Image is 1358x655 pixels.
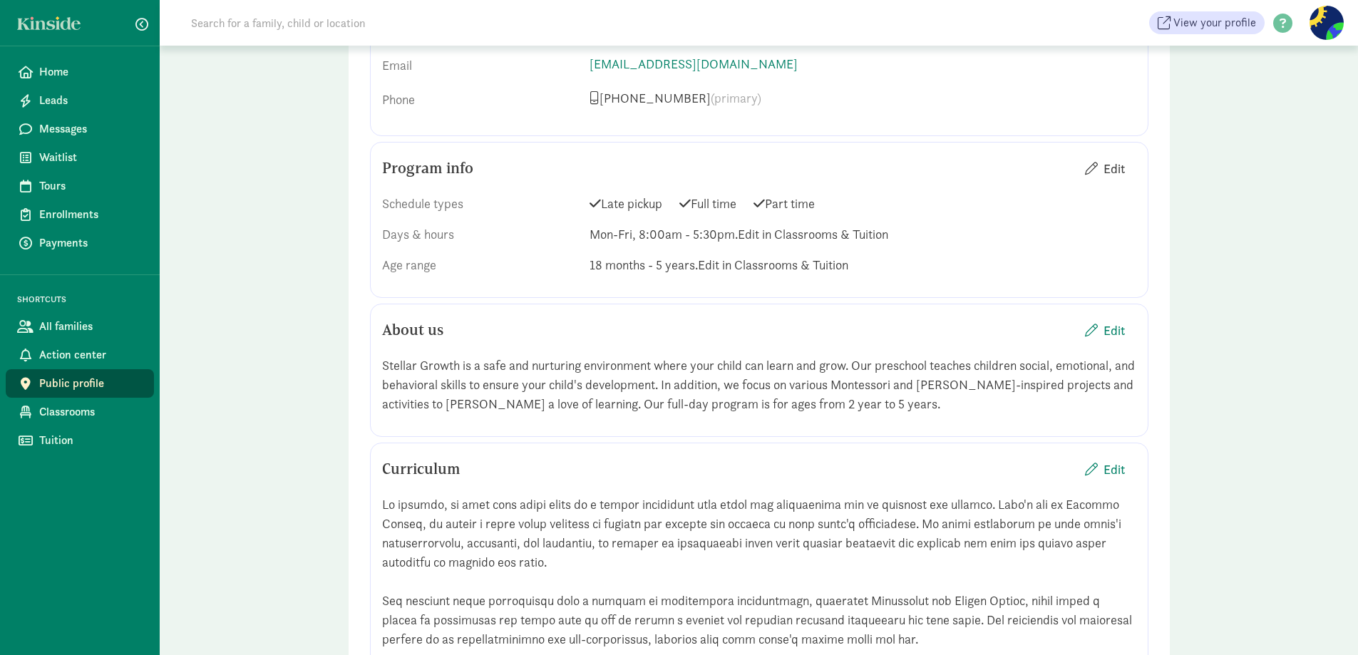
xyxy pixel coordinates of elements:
span: Waitlist [39,149,143,166]
span: Leads [39,92,143,109]
a: Home [6,58,154,86]
a: Public profile [6,369,154,398]
span: (primary) [711,90,761,106]
div: Schedule types [382,194,578,213]
div: Phone [382,90,578,113]
button: Edit [1074,454,1136,485]
span: View your profile [1173,14,1256,31]
iframe: Chat Widget [1287,587,1358,655]
span: Payments [39,234,143,252]
span: Action center [39,346,143,363]
h5: Program info [382,160,473,177]
a: View your profile [1149,11,1265,34]
div: Email [382,56,578,78]
h5: Curriculum [382,460,461,478]
span: Tours [39,177,143,195]
a: Enrollments [6,200,154,229]
div: Stellar Growth is a safe and nurturing environment where your child can learn and grow. Our presc... [382,356,1136,413]
span: Public profile [39,375,143,392]
span: Messages [39,120,143,138]
span: Edit [1104,321,1125,340]
span: Edit in Classrooms & Tuition [698,257,848,273]
span: Edit [1104,460,1125,479]
div: Age range [382,255,578,274]
input: Search for a family, child or location [182,9,582,37]
span: Edit [1104,159,1125,178]
a: Classrooms [6,398,154,426]
a: Action center [6,341,154,369]
span: Late pickup [590,194,662,213]
span: Full time [679,194,736,213]
span: Edit in Classrooms & Tuition [738,226,888,242]
button: Edit [1074,315,1136,346]
p: [PHONE_NUMBER] [590,90,1136,107]
span: Mon-Fri, 8:00am - 5:30pm. [590,226,738,242]
span: All families [39,318,143,335]
span: 18 months - 5 years. [590,257,698,273]
h5: About us [382,321,443,339]
a: Payments [6,229,154,257]
a: Leads [6,86,154,115]
a: Tours [6,172,154,200]
a: All families [6,312,154,341]
span: Enrollments [39,206,143,223]
span: Home [39,63,143,81]
a: Tuition [6,426,154,455]
span: Classrooms [39,403,143,421]
span: Part time [753,194,815,213]
div: Days & hours [382,225,578,244]
button: Edit [1074,153,1136,184]
a: [EMAIL_ADDRESS][DOMAIN_NAME] [590,56,798,72]
a: Messages [6,115,154,143]
span: Tuition [39,432,143,449]
a: Waitlist [6,143,154,172]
